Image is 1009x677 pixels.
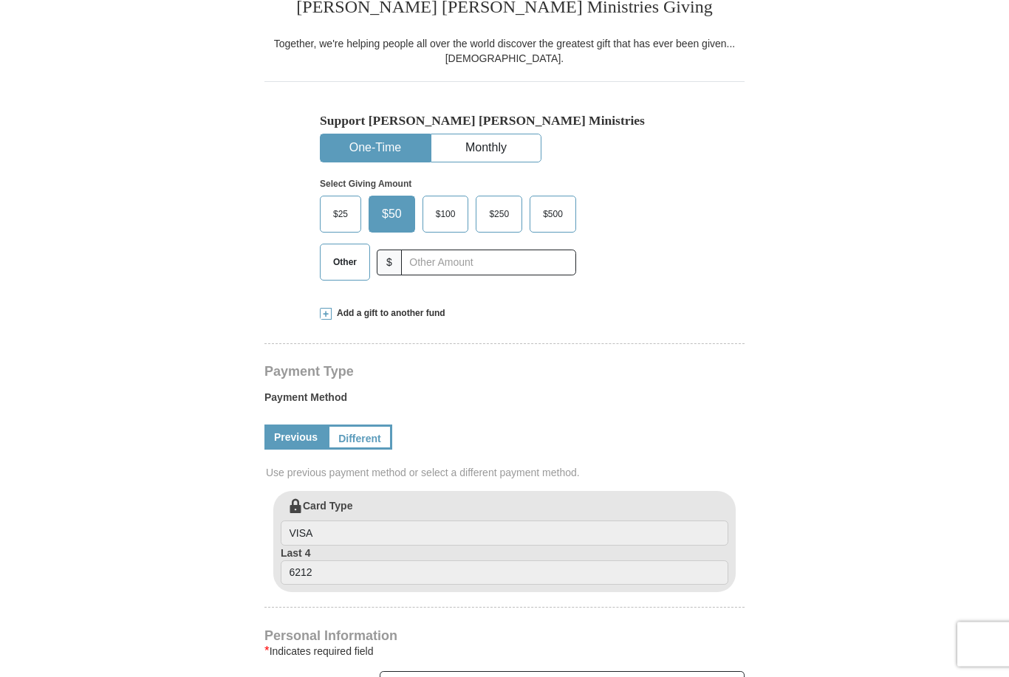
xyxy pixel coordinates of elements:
span: $25 [326,204,355,226]
a: Different [327,425,392,450]
span: $250 [482,204,516,226]
span: $50 [374,204,409,226]
div: Together, we're helping people all over the world discover the greatest gift that has ever been g... [264,37,745,66]
span: $500 [536,204,570,226]
input: Last 4 [281,561,728,586]
h4: Personal Information [264,630,745,642]
label: Payment Method [264,391,745,413]
span: $ [377,250,402,276]
label: Last 4 [281,546,728,586]
span: $100 [428,204,463,226]
button: One-Time [321,135,430,162]
span: Add a gift to another fund [332,308,445,320]
input: Card Type [281,521,728,546]
span: Other [326,252,364,274]
input: Other Amount [401,250,576,276]
button: Monthly [431,135,541,162]
a: Previous [264,425,327,450]
span: Use previous payment method or select a different payment method. [266,466,746,481]
strong: Select Giving Amount [320,179,411,190]
h5: Support [PERSON_NAME] [PERSON_NAME] Ministries [320,114,689,129]
h4: Payment Type [264,366,745,378]
label: Card Type [281,499,728,546]
div: Indicates required field [264,643,745,661]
